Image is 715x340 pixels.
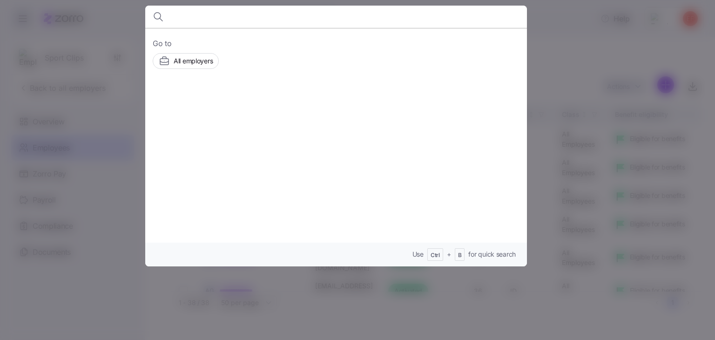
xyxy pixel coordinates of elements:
button: All employers [153,53,219,69]
span: + [447,250,451,259]
span: for quick search [468,250,516,259]
span: Ctrl [431,252,440,259]
span: B [458,252,462,259]
span: All employers [174,56,213,66]
span: Use [412,250,424,259]
span: Go to [153,38,519,49]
